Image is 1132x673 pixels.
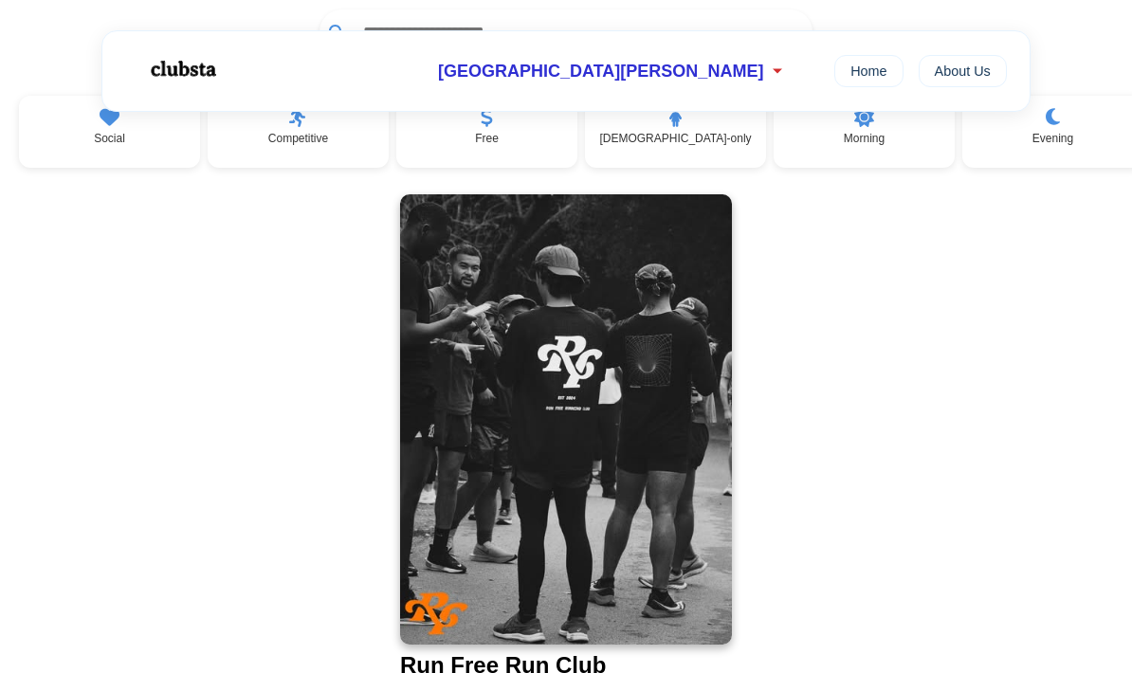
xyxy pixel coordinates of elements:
[94,132,125,145] p: Social
[438,62,763,82] span: [GEOGRAPHIC_DATA][PERSON_NAME]
[919,55,1007,87] a: About Us
[844,132,885,145] p: Morning
[1032,132,1073,145] p: Evening
[125,45,239,93] img: Logo
[834,55,903,87] a: Home
[400,194,732,645] img: Run Free Run Club
[475,132,499,145] p: Free
[599,132,751,145] p: [DEMOGRAPHIC_DATA]-only
[268,132,328,145] p: Competitive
